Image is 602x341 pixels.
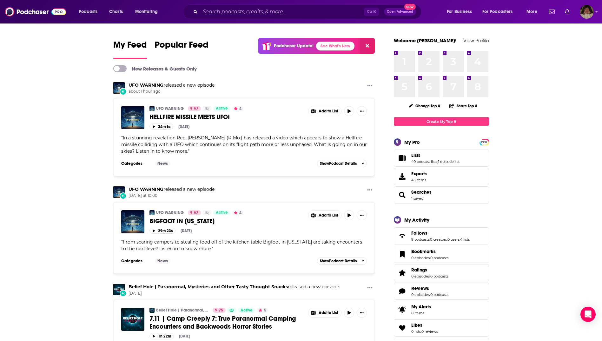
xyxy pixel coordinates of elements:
span: , [460,237,460,242]
span: Logged in as angelport [580,5,594,19]
span: Likes [411,322,422,328]
a: My Feed [113,39,147,59]
span: Active [216,210,228,216]
h3: released a new episode [129,284,339,290]
span: Active [216,105,228,112]
button: Show More Button [365,186,375,194]
a: Active [238,308,255,313]
span: Show Podcast Details [320,161,357,166]
button: Show More Button [308,106,341,116]
a: 9 podcasts [411,237,429,242]
a: UFO WARNING [129,82,163,88]
a: Follows [411,230,470,236]
span: BIGFOOT IN [US_STATE] [149,217,215,225]
a: 0 episodes [411,274,430,278]
img: BIGFOOT IN NEW MEXICO [121,210,144,233]
img: UFO WARNING [113,186,125,198]
span: 75 [219,307,223,314]
button: Show profile menu [580,5,594,19]
img: 7.11 | Camp Creeply 7: True Paranormal Camping Encounters and Backwoods Horror Stories [121,308,144,331]
span: " " [121,135,367,154]
span: Exports [411,171,427,177]
span: Searches [394,186,489,204]
img: UFO WARNING [113,82,125,94]
span: " " [121,239,362,251]
button: 4 [232,106,243,111]
a: Follows [396,231,409,240]
a: 67 [188,210,201,215]
button: Show More Button [365,82,375,90]
a: Show notifications dropdown [562,6,572,17]
a: HELLFIRE MISSILE MEETS UFO! [121,106,144,129]
button: 1h 22m [149,333,174,339]
a: 0 reviews [421,329,438,334]
span: , [437,159,438,164]
img: Belief Hole | Paranormal, Mysteries and Other Tasty Thought Snacks [149,308,155,313]
span: Searches [411,189,432,195]
a: Likes [396,324,409,332]
span: Popular Feed [155,39,208,54]
button: Show More Button [357,308,367,318]
a: New Releases & Guests Only [113,65,197,72]
span: Ctrl K [364,8,379,16]
span: 67 [194,210,198,216]
h3: Categories [121,258,150,264]
span: Show Podcast Details [320,259,357,263]
button: Change Top 8 [405,102,444,110]
a: Reviews [396,287,409,296]
span: For Business [447,7,472,16]
button: 24m 6s [149,124,173,130]
button: Show More Button [357,106,367,116]
a: 0 podcasts [430,292,448,297]
a: Bookmarks [411,249,448,254]
img: Podchaser - Follow, Share and Rate Podcasts [5,6,66,18]
button: Open AdvancedNew [384,8,416,16]
span: Ratings [394,264,489,281]
span: Add to List [319,109,338,114]
span: Open Advanced [387,10,413,13]
span: [DATE] at 10:00 [129,193,215,198]
div: New Episode [120,290,127,297]
a: BIGFOOT IN [US_STATE] [149,217,304,225]
a: UFO WARNING [129,186,163,192]
span: about 1 hour ago [129,89,215,94]
span: Bookmarks [394,246,489,263]
button: 5 [257,308,268,313]
button: ShowPodcast Details [317,257,367,265]
a: Lists [396,154,409,163]
button: open menu [74,7,106,17]
h3: released a new episode [129,186,215,192]
a: Likes [411,322,438,328]
a: Exports [394,168,489,185]
a: HELLFIRE MISSILE MEETS UFO! [149,113,304,121]
span: , [430,256,430,260]
a: 1 episode list [438,159,460,164]
img: UFO WARNING [149,106,155,111]
button: 29m 23s [149,228,175,234]
div: [DATE] [178,124,189,129]
span: [DATE] [129,291,339,296]
div: [DATE] [181,229,192,233]
span: Reviews [411,285,429,291]
a: 0 users [447,237,460,242]
span: New [404,4,416,10]
a: Bookmarks [396,250,409,259]
a: 0 episodes [411,256,430,260]
span: My Alerts [411,304,431,310]
a: PRO [480,139,488,144]
span: Add to List [319,213,338,218]
a: 4 lists [460,237,470,242]
img: Belief Hole | Paranormal, Mysteries and Other Tasty Thought Snacks [113,284,125,295]
span: My Alerts [396,305,409,314]
div: Open Intercom Messenger [580,307,596,322]
button: Show More Button [357,210,367,220]
button: open menu [522,7,545,17]
a: 67 [188,106,201,111]
span: , [430,292,430,297]
a: 0 podcasts [430,274,448,278]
